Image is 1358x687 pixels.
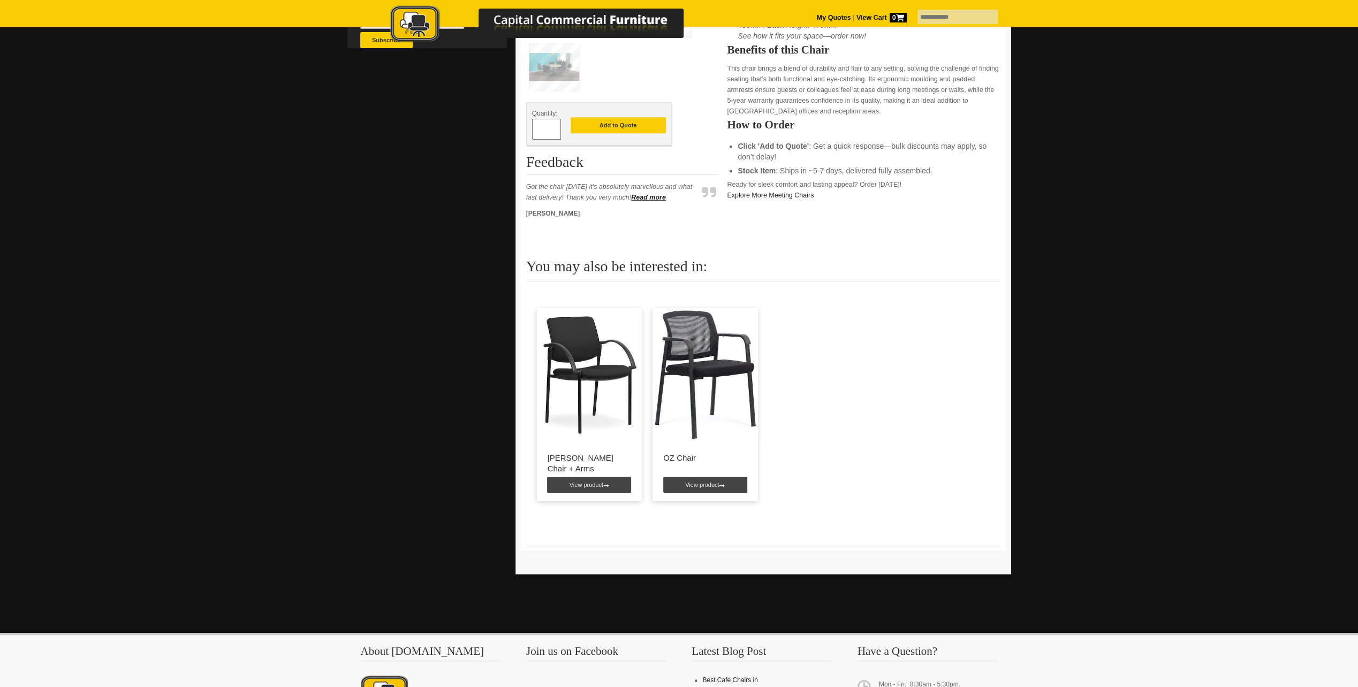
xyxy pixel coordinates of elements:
a: Capital Commercial Furniture Logo [361,5,735,48]
h3: Have a Question? [858,646,998,661]
a: Read more [631,194,666,201]
img: Capital Commercial Furniture Logo [361,5,735,44]
span: 0 [890,13,907,22]
p: [PERSON_NAME] Chair + Arms [548,453,632,474]
h2: Benefits of this Chair [727,44,1000,55]
h3: Latest Blog Post [692,646,832,661]
a: Explore More Meeting Chairs [727,192,814,199]
img: Eura Black Chair + Arms [537,308,642,442]
img: OZ Chair [653,308,758,442]
p: [PERSON_NAME] [526,208,697,219]
li: : Get a quick response—bulk discounts may apply, so don’t delay! [738,141,989,162]
h3: About [DOMAIN_NAME] [361,646,501,661]
p: Ready for sleek comfort and lasting appeal? Order [DATE]! [727,179,1000,201]
strong: Stock Item [738,166,776,175]
button: Add to Quote [571,117,666,133]
em: See how it fits your space—order now! [738,32,866,40]
li: : Ships in ~5-7 days, delivered fully assembled. [738,165,989,176]
p: OZ Chair [663,453,747,463]
h3: Join us on Facebook [526,646,666,661]
h2: You may also be interested in: [526,258,1000,281]
a: View product [663,477,747,493]
p: Got the chair [DATE] it's absolutely marvellous and what fast delivery! Thank you very much! [526,181,697,203]
strong: View Cart [856,14,907,21]
strong: Click 'Add to Quote' [738,142,809,150]
span: Quantity: [532,110,558,117]
a: View Cart0 [854,14,906,21]
p: This chair brings a blend of durability and flair to any setting, solving the challenge of findin... [727,63,1000,117]
a: My Quotes [817,14,851,21]
h2: How to Order [727,119,1000,130]
a: View product [547,477,631,493]
button: Subscribe [360,32,413,48]
h2: Feedback [526,154,719,175]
